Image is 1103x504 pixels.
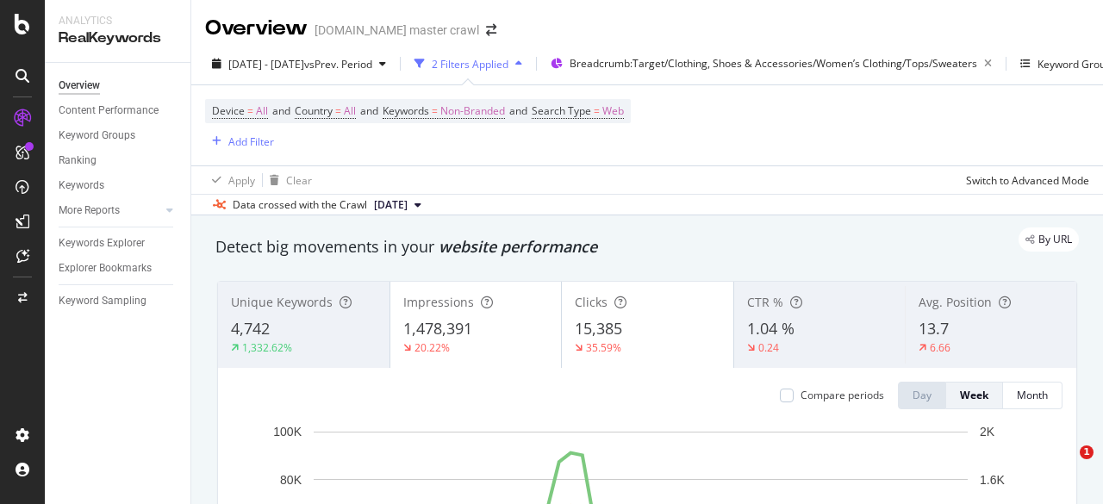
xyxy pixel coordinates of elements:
[272,103,290,118] span: and
[403,318,472,339] span: 1,478,391
[228,57,304,72] span: [DATE] - [DATE]
[304,57,372,72] span: vs Prev. Period
[960,388,988,402] div: Week
[959,166,1089,194] button: Switch to Advanced Mode
[231,294,333,310] span: Unique Keywords
[59,14,177,28] div: Analytics
[263,166,312,194] button: Clear
[586,340,621,355] div: 35.59%
[1019,227,1079,252] div: legacy label
[1044,445,1086,487] iframe: Intercom live chat
[946,382,1003,409] button: Week
[59,102,178,120] a: Content Performance
[801,388,884,402] div: Compare periods
[228,134,274,149] div: Add Filter
[919,318,949,339] span: 13.7
[315,22,479,39] div: [DOMAIN_NAME] master crawl
[509,103,527,118] span: and
[1017,388,1048,402] div: Month
[594,103,600,118] span: =
[898,382,946,409] button: Day
[59,177,178,195] a: Keywords
[280,473,302,487] text: 80K
[228,173,255,188] div: Apply
[408,50,529,78] button: 2 Filters Applied
[383,103,429,118] span: Keywords
[570,56,977,71] span: Breadcrumb: Target/Clothing, Shoes & Accessories/Women’s Clothing/Tops/Sweaters
[747,318,795,339] span: 1.04 %
[367,195,428,215] button: [DATE]
[59,259,178,277] a: Explorer Bookmarks
[919,294,992,310] span: Avg. Position
[59,234,178,252] a: Keywords Explorer
[532,103,591,118] span: Search Type
[432,103,438,118] span: =
[1080,445,1094,459] span: 1
[247,103,253,118] span: =
[966,173,1089,188] div: Switch to Advanced Mode
[273,425,302,439] text: 100K
[212,103,245,118] span: Device
[1003,382,1062,409] button: Month
[913,388,932,402] div: Day
[486,24,496,36] div: arrow-right-arrow-left
[544,50,999,78] button: Breadcrumb:Target/Clothing, Shoes & Accessories/Women’s Clothing/Tops/Sweaters
[360,103,378,118] span: and
[59,152,178,170] a: Ranking
[295,103,333,118] span: Country
[758,340,779,355] div: 0.24
[59,102,159,120] div: Content Performance
[59,202,161,220] a: More Reports
[59,77,178,95] a: Overview
[205,14,308,43] div: Overview
[59,202,120,220] div: More Reports
[344,99,356,123] span: All
[1038,234,1072,245] span: By URL
[747,294,783,310] span: CTR %
[414,340,450,355] div: 20.22%
[403,294,474,310] span: Impressions
[335,103,341,118] span: =
[980,425,995,439] text: 2K
[59,234,145,252] div: Keywords Explorer
[256,99,268,123] span: All
[59,77,100,95] div: Overview
[440,99,505,123] span: Non-Branded
[59,259,152,277] div: Explorer Bookmarks
[432,57,508,72] div: 2 Filters Applied
[205,131,274,152] button: Add Filter
[205,166,255,194] button: Apply
[59,127,178,145] a: Keyword Groups
[575,294,608,310] span: Clicks
[59,28,177,48] div: RealKeywords
[231,318,270,339] span: 4,742
[575,318,622,339] span: 15,385
[59,127,135,145] div: Keyword Groups
[59,292,178,310] a: Keyword Sampling
[59,152,97,170] div: Ranking
[59,177,104,195] div: Keywords
[205,50,393,78] button: [DATE] - [DATE]vsPrev. Period
[930,340,950,355] div: 6.66
[374,197,408,213] span: 2025 Jul. 28th
[602,99,624,123] span: Web
[286,173,312,188] div: Clear
[59,292,146,310] div: Keyword Sampling
[980,473,1005,487] text: 1.6K
[242,340,292,355] div: 1,332.62%
[233,197,367,213] div: Data crossed with the Crawl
